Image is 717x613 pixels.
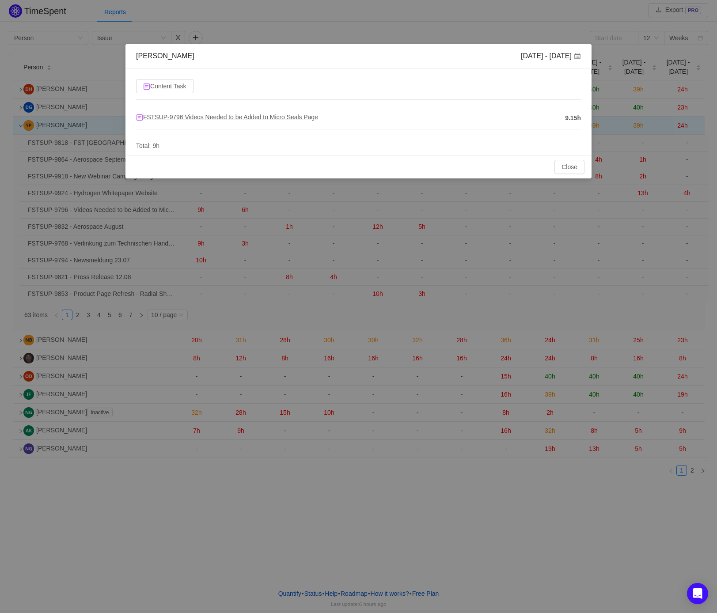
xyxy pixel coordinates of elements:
span: FSTSUP-9796 Videos Needed to be Added to Micro Seals Page [136,114,318,121]
div: [DATE] - [DATE] [521,51,581,61]
div: [PERSON_NAME] [136,51,194,61]
span: 9.15h [565,114,581,123]
span: Total: 9h [136,142,159,149]
span: Content Task [143,83,186,90]
div: Open Intercom Messenger [687,583,708,604]
img: 10306 [136,114,143,121]
img: 10306 [143,83,150,90]
button: Close [554,160,584,174]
